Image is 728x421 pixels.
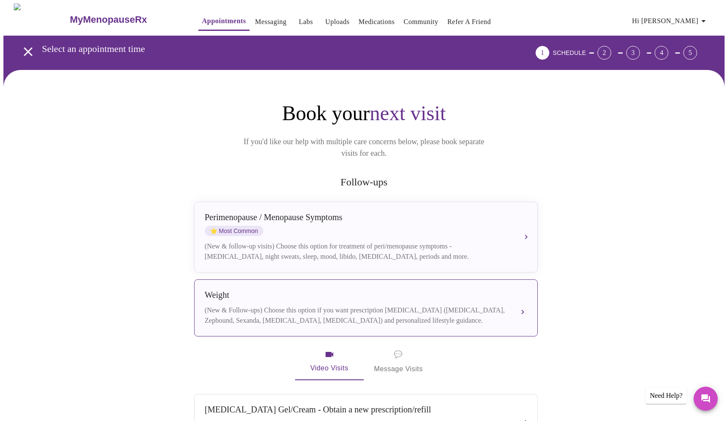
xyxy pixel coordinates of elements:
span: message [394,348,402,360]
div: 4 [655,46,668,60]
h3: Select an appointment time [42,43,488,55]
button: Uploads [322,13,353,30]
span: SCHEDULE [553,49,586,56]
div: 2 [597,46,611,60]
button: Refer a Friend [444,13,494,30]
a: Community [404,16,439,28]
a: Messaging [255,16,286,28]
div: [MEDICAL_DATA] Gel/Cream - Obtain a new prescription/refill [205,405,510,415]
button: Messages [694,387,718,411]
div: Weight [205,290,510,300]
h2: Follow-ups [192,176,536,188]
img: MyMenopauseRx Logo [14,3,69,36]
div: (New & follow-up visits) Choose this option for treatment of peri/menopause symptoms - [MEDICAL_D... [205,241,510,262]
button: Messaging [252,13,290,30]
div: 3 [626,46,640,60]
span: Message Visits [374,348,423,375]
span: Most Common [205,226,263,236]
a: Labs [299,16,313,28]
div: (New & Follow-ups) Choose this option if you want prescription [MEDICAL_DATA] ([MEDICAL_DATA], Ze... [205,305,510,326]
div: Need Help? [646,388,687,404]
p: If you'd like our help with multiple care concerns below, please book separate visits for each. [232,136,497,159]
button: Community [400,13,442,30]
button: Perimenopause / Menopause SymptomsstarMost Common(New & follow-up visits) Choose this option for ... [194,202,538,273]
button: Labs [292,13,320,30]
h1: Book your [192,101,536,126]
span: star [210,227,217,234]
button: Weight(New & Follow-ups) Choose this option if you want prescription [MEDICAL_DATA] ([MEDICAL_DAT... [194,279,538,336]
button: open drawer [15,39,41,64]
button: Appointments [198,12,249,31]
div: Perimenopause / Menopause Symptoms [205,212,510,222]
button: Hi [PERSON_NAME] [629,12,712,30]
a: MyMenopauseRx [69,5,181,35]
div: 5 [683,46,697,60]
a: Appointments [202,15,246,27]
a: Refer a Friend [447,16,491,28]
span: Video Visits [305,349,353,374]
span: next visit [370,102,446,124]
button: Medications [355,13,398,30]
div: 1 [536,46,549,60]
a: Medications [359,16,395,28]
a: Uploads [325,16,350,28]
h3: MyMenopauseRx [70,14,147,25]
span: Hi [PERSON_NAME] [632,15,709,27]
